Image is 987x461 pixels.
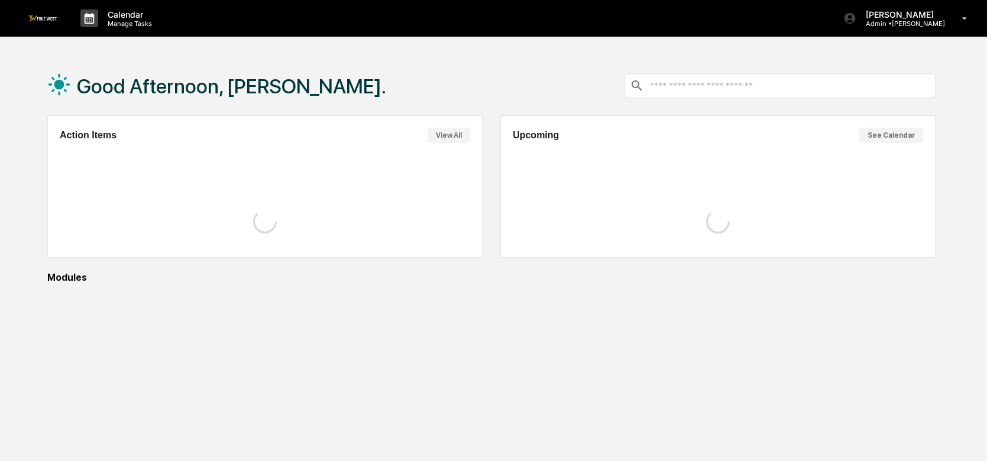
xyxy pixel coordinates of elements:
h2: Upcoming [513,130,559,141]
h2: Action Items [60,130,117,141]
img: logo [28,15,57,21]
h1: Good Afternoon, [PERSON_NAME]. [77,74,386,98]
button: See Calendar [859,128,923,143]
p: [PERSON_NAME] [856,9,945,20]
p: Admin • [PERSON_NAME] [856,20,945,28]
button: View All [428,128,470,143]
p: Manage Tasks [98,20,158,28]
p: Calendar [98,9,158,20]
div: Modules [47,272,936,283]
